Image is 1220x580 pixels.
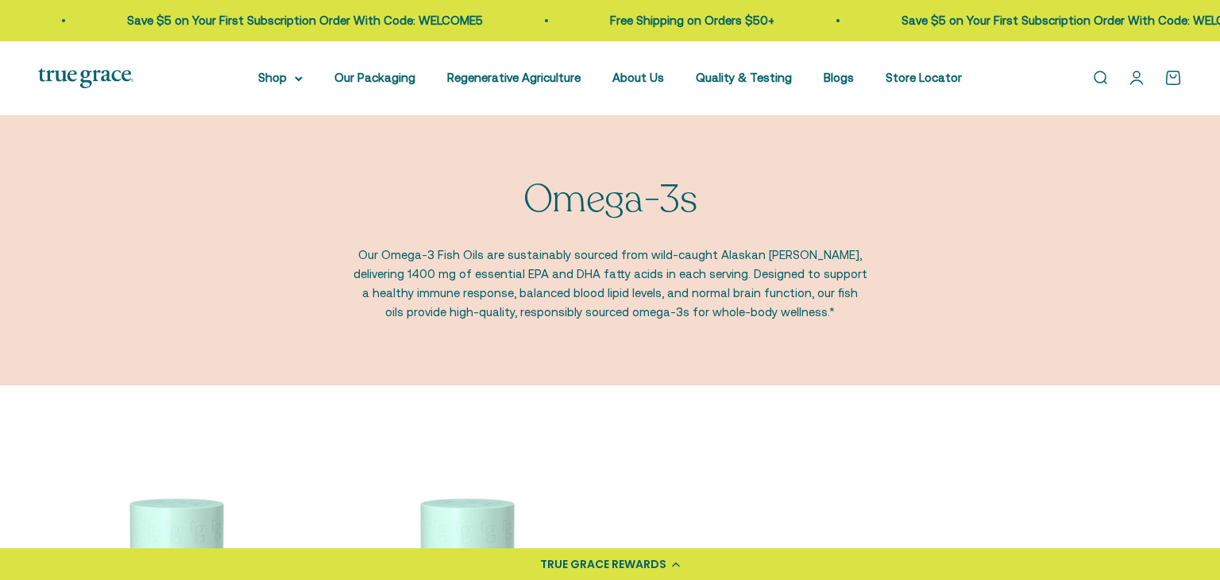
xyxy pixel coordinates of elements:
p: Save $5 on Your First Subscription Order With Code: WELCOME5 [126,11,482,30]
a: Store Locator [886,71,962,84]
a: Free Shipping on Orders $50+ [609,14,774,27]
div: TRUE GRACE REWARDS [540,556,666,573]
a: Our Packaging [334,71,415,84]
a: Blogs [824,71,854,84]
a: About Us [612,71,664,84]
a: Quality & Testing [696,71,792,84]
p: Our Omega-3 Fish Oils are sustainably sourced from wild-caught Alaskan [PERSON_NAME], delivering ... [352,246,868,322]
a: Regenerative Agriculture [447,71,581,84]
summary: Shop [258,68,303,87]
p: Omega-3s [523,179,697,221]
